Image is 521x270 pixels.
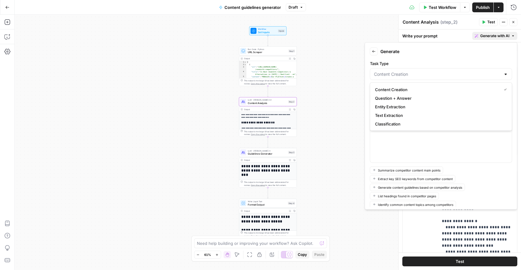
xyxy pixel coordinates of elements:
span: Test [487,19,495,25]
span: LLM · [PERSON_NAME] 4.1 [248,98,286,102]
div: Step 1 [288,49,295,53]
label: Task Type [370,60,512,67]
span: Test [456,258,464,264]
span: Copy the output [251,133,265,135]
button: Summarize competitor content main points [370,166,443,174]
span: Run Code · Python [248,48,287,51]
span: Generate content guidelines based on competitor analysis [378,185,462,190]
span: Draft [289,5,298,10]
button: Identify common content topics among competitors [370,201,456,208]
span: Content Analysis [248,101,286,105]
div: This output is too large & has been abbreviated for review. to view the full content. [244,130,295,136]
button: Paste [312,251,327,259]
div: Output [244,209,287,212]
span: Extract key SEO keywords from competitor content [378,176,453,181]
span: Text Extraction [375,112,504,118]
span: Toggle code folding, rows 2 through 6 [244,64,246,66]
span: Copy the output [251,235,265,237]
button: Content guidelines generator [215,2,285,12]
div: Generate [370,48,512,56]
input: Content Creation [374,71,501,77]
button: Generate content guidelines based on competitor analysis [370,183,465,191]
div: Run Code · PythonURL ScraperStep 1Output[ { "url":"[URL][DOMAIN_NAME] /zoominfo-competitors/", "t... [239,46,297,86]
button: Test Workflow [419,2,460,12]
span: Generate with AI [480,33,509,39]
span: Content guidelines generator [224,4,281,10]
span: Copy [298,252,307,257]
button: Draft [286,3,306,11]
span: Question + Answer [375,95,504,101]
g: Edge from start to step_1 [267,35,269,46]
button: List headings found in competitor pages [370,192,439,199]
span: Format Output [248,202,286,206]
div: 1 [239,61,247,64]
span: Classification [375,121,504,127]
span: Entity Extraction [375,104,504,110]
span: URL Scraper [248,50,287,54]
g: Edge from step_2 to step_3 [267,137,269,148]
div: Inputs [278,29,285,33]
g: Edge from step_3 to step_4 [267,187,269,198]
div: Generate with AI [365,42,517,210]
div: Output [244,57,287,60]
span: Identify common content topics among competitors [378,202,453,207]
g: Edge from step_1 to step_2 [267,86,269,97]
span: ( step_2 ) [440,19,458,25]
div: 3 [239,66,247,71]
span: Summarize competitor content main points [378,168,440,172]
div: This output is too large & has been abbreviated for review. to view the full content. [244,79,295,85]
div: This output is too large & has been abbreviated for review. to view the full content. [244,231,295,237]
span: Write Liquid Text [248,200,286,203]
span: Paste [314,252,324,257]
span: Copy the output [251,83,265,85]
div: Output [244,108,287,111]
span: LLM · [PERSON_NAME] 4 [248,149,286,152]
div: Step 4 [288,202,295,205]
div: 2 [239,64,247,66]
span: 61% [204,252,211,257]
button: Publish [472,2,493,12]
button: Copy [295,251,309,259]
span: Toggle code folding, rows 1 through 7 [244,61,246,64]
textarea: Content Analysis [403,19,439,25]
span: Copy the output [251,184,265,186]
div: Output [244,159,287,162]
span: Test Workflow [429,4,456,10]
div: Step 3 [288,151,295,154]
div: Step 2 [288,100,295,103]
div: 4 [239,71,247,76]
button: Test [479,18,498,26]
button: Extract key SEO keywords from competitor content [370,175,455,182]
div: WorkflowSet InputsInputs [239,26,297,35]
span: Content Creation [375,87,499,93]
button: Test [402,256,517,266]
span: Guidelines Generator [248,152,286,156]
span: List headings found in competitor pages [378,193,436,198]
span: Set Inputs [258,30,276,34]
button: Generate with AI [472,32,517,40]
div: This output is too large & has been abbreviated for review. to view the full content. [244,181,295,187]
span: Workflow [258,28,276,31]
div: Write your prompt [399,29,521,42]
span: Publish [476,4,490,10]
